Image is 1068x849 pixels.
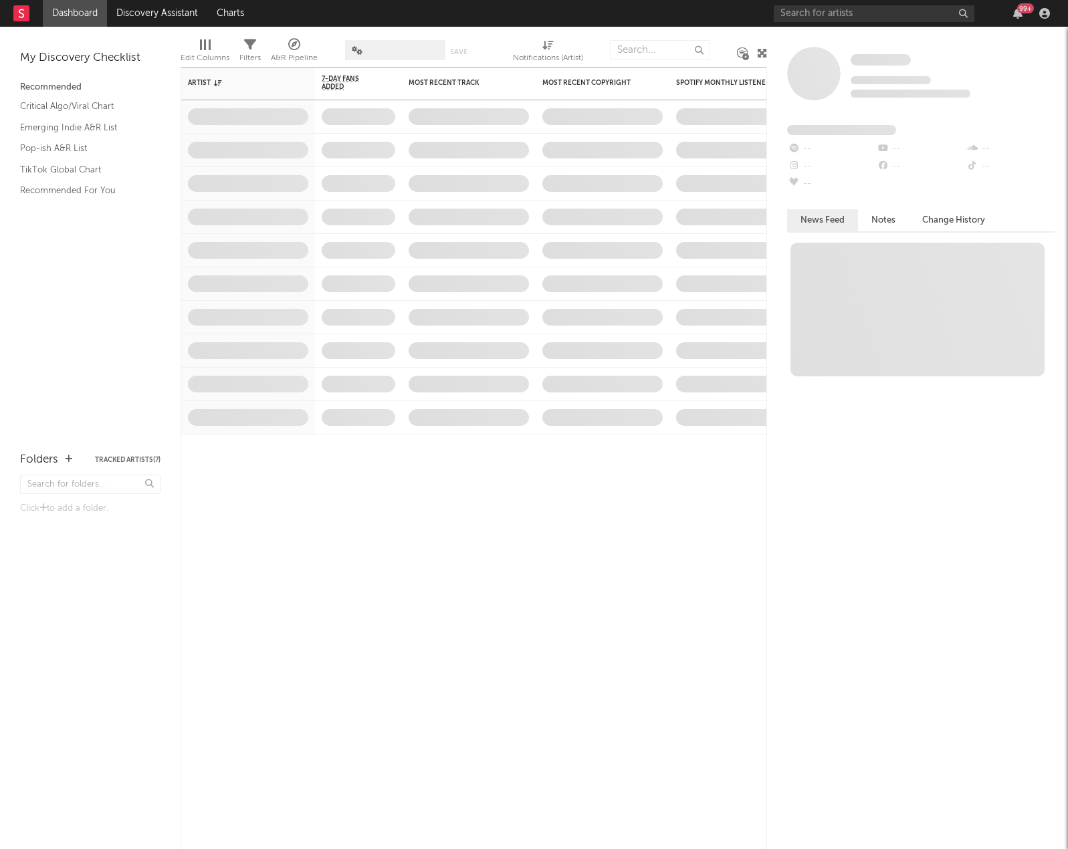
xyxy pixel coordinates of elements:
[20,80,161,96] div: Recommended
[20,141,147,156] a: Pop-ish A&R List
[787,209,858,231] button: News Feed
[851,76,931,84] span: Tracking Since: [DATE]
[1013,8,1023,19] button: 99+
[851,53,911,67] a: Some Artist
[858,209,909,231] button: Notes
[787,140,876,158] div: --
[239,33,261,72] div: Filters
[610,40,710,60] input: Search...
[95,457,161,463] button: Tracked Artists(7)
[513,33,583,72] div: Notifications (Artist)
[774,5,974,22] input: Search for artists
[181,33,229,72] div: Edit Columns
[876,158,965,175] div: --
[322,75,375,91] span: 7-Day Fans Added
[909,209,998,231] button: Change History
[271,33,318,72] div: A&R Pipeline
[450,48,467,55] button: Save
[787,175,876,193] div: --
[409,79,509,87] div: Most Recent Track
[20,99,147,114] a: Critical Algo/Viral Chart
[20,452,58,468] div: Folders
[20,120,147,135] a: Emerging Indie A&R List
[513,50,583,66] div: Notifications (Artist)
[542,79,643,87] div: Most Recent Copyright
[676,79,776,87] div: Spotify Monthly Listeners
[787,125,896,135] span: Fans Added by Platform
[181,50,229,66] div: Edit Columns
[239,50,261,66] div: Filters
[20,50,161,66] div: My Discovery Checklist
[20,501,161,517] div: Click to add a folder.
[787,158,876,175] div: --
[271,50,318,66] div: A&R Pipeline
[20,475,161,494] input: Search for folders...
[20,183,147,198] a: Recommended For You
[966,158,1055,175] div: --
[1017,3,1034,13] div: 99 +
[876,140,965,158] div: --
[851,54,911,66] span: Some Artist
[966,140,1055,158] div: --
[851,90,970,98] span: 0 fans last week
[188,79,288,87] div: Artist
[20,162,147,177] a: TikTok Global Chart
